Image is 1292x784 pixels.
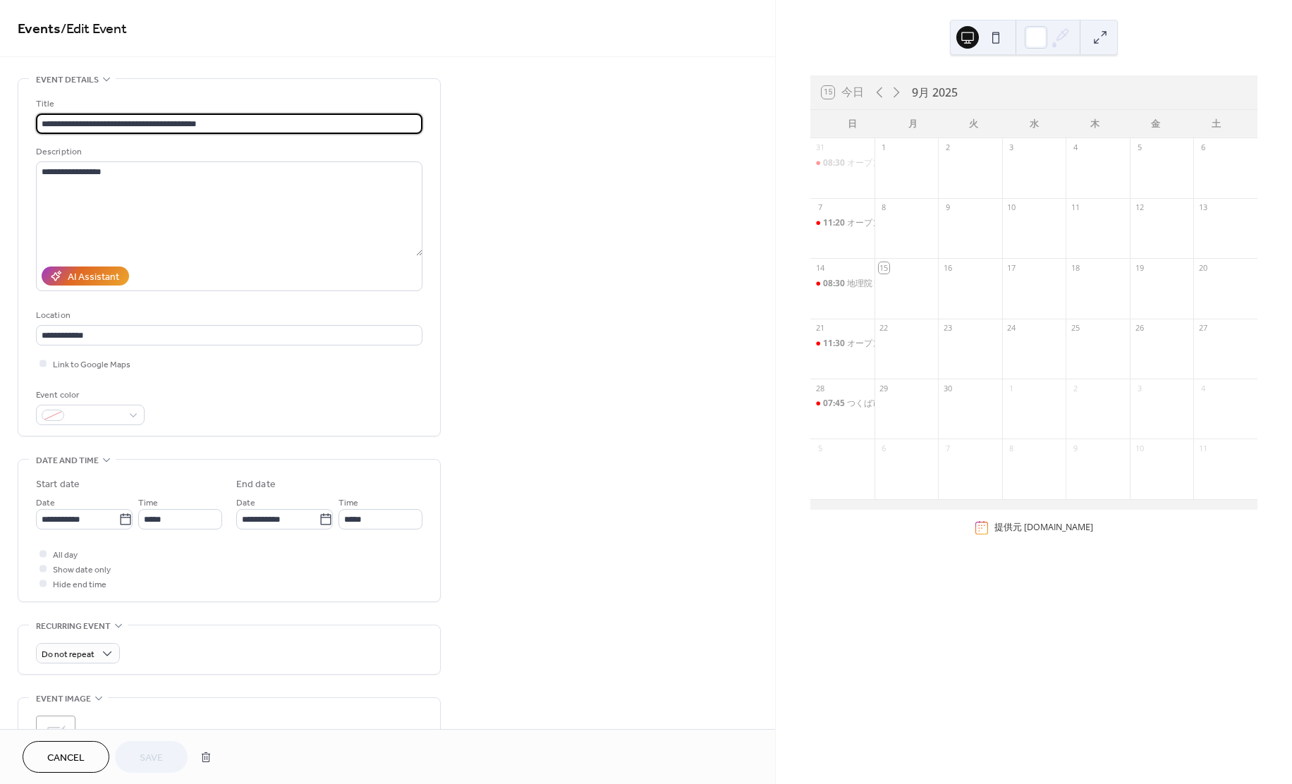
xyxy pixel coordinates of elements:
span: Hide end time [53,577,106,592]
span: Date [236,496,255,510]
div: 21 [815,323,825,333]
div: 日 [822,110,882,138]
div: 土 [1186,110,1246,138]
div: 22 [879,323,889,333]
div: 10 [1006,202,1017,213]
div: 11 [1197,443,1208,453]
div: オープン戦 vs 環境研究所 様 [847,157,955,169]
span: Time [339,496,358,510]
div: 1 [879,142,889,153]
div: ; [36,716,75,755]
span: Event details [36,73,99,87]
span: Cancel [47,751,85,766]
div: 20 [1197,262,1208,273]
div: Start date [36,477,80,492]
div: 25 [1070,323,1080,333]
div: オープン戦 vs HIgh brIdge 様 [810,338,874,350]
div: 木 [1064,110,1125,138]
div: Location [36,308,420,323]
div: 5 [1134,142,1145,153]
div: オープン戦 vs みー[PERSON_NAME] [847,217,985,229]
div: 10 [1134,443,1145,453]
span: Show date only [53,563,111,577]
div: 7 [942,443,953,453]
div: オープン戦 vs HIgh brIdge 様 [847,338,958,350]
div: つくば市秋季大会 vs 9/14勝者様（筑波大学軟式野球OB様 or 野球団リナレス様） [810,398,874,410]
button: Cancel [23,741,109,773]
div: 26 [1134,323,1145,333]
div: オープン戦 vs 環境研究所 様 [810,157,874,169]
div: 3 [1006,142,1017,153]
div: 30 [942,383,953,393]
span: Link to Google Maps [53,357,130,372]
div: 29 [879,383,889,393]
span: 07:45 [823,398,847,410]
span: 08:30 [823,278,847,290]
div: Description [36,145,420,159]
span: / Edit Event [61,16,127,43]
div: 1 [1006,383,1017,393]
div: 2 [942,142,953,153]
div: 23 [942,323,953,333]
div: 2 [1070,383,1080,393]
span: Do not repeat [42,647,95,663]
span: 11:20 [823,217,847,229]
div: オープン戦 vs みーあい様 [810,217,874,229]
span: Date and time [36,453,99,468]
div: 19 [1134,262,1145,273]
div: 16 [942,262,953,273]
div: 13 [1197,202,1208,213]
span: 11:30 [823,338,847,350]
div: Title [36,97,420,111]
div: つくば市秋季大会 vs 9/14勝者様（筑波大学軟式野球OB様 or 野球団リナレス様） [847,398,1156,410]
div: End date [236,477,276,492]
span: 08:30 [823,157,847,169]
div: 6 [1197,142,1208,153]
a: [DOMAIN_NAME] [1024,521,1093,533]
div: 17 [1006,262,1017,273]
div: 地理院リーグ vs バタフライ様 [810,278,874,290]
span: Event image [36,692,91,706]
a: Events [18,16,61,43]
div: 4 [1197,383,1208,393]
span: Date [36,496,55,510]
span: Recurring event [36,619,111,634]
div: 24 [1006,323,1017,333]
div: 提供元 [994,521,1093,534]
div: 12 [1134,202,1145,213]
div: 5 [815,443,825,453]
div: 14 [815,262,825,273]
div: 31 [815,142,825,153]
button: AI Assistant [42,267,129,286]
div: 金 [1125,110,1186,138]
div: 月 [882,110,943,138]
div: Event color [36,388,142,403]
div: 6 [879,443,889,453]
div: 4 [1070,142,1080,153]
div: 27 [1197,323,1208,333]
div: 地理院リーグ vs バタフライ様 [847,278,961,290]
div: 9 [942,202,953,213]
div: 9月 2025 [912,84,958,101]
div: 3 [1134,383,1145,393]
div: AI Assistant [68,270,119,285]
div: 28 [815,383,825,393]
div: 15 [879,262,889,273]
div: 11 [1070,202,1080,213]
div: 8 [1006,443,1017,453]
div: 8 [879,202,889,213]
div: 9 [1070,443,1080,453]
div: 7 [815,202,825,213]
span: Time [138,496,158,510]
div: 水 [1004,110,1064,138]
span: All day [53,548,78,563]
div: 火 [943,110,1004,138]
div: 18 [1070,262,1080,273]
